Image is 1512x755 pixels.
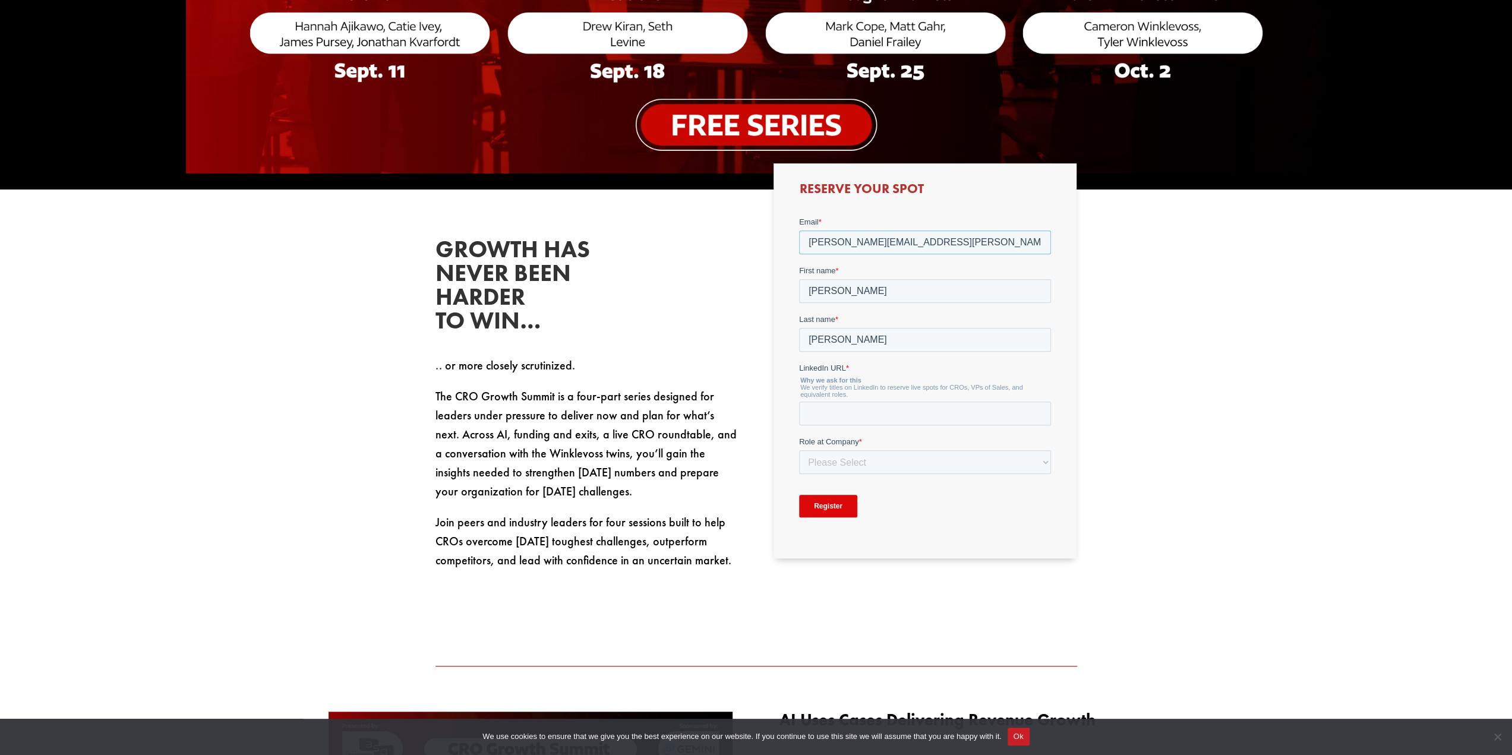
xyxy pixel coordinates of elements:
[435,358,575,373] span: .. or more closely scrutinized.
[435,388,737,499] span: The CRO Growth Summit is a four-part series designed for leaders under pressure to deliver now an...
[435,238,614,339] h2: Growth has never been harder to win…
[799,182,1051,201] h3: Reserve Your Spot
[1491,731,1503,743] span: No
[482,731,1001,743] span: We use cookies to ensure that we give you the best experience on our website. If you continue to ...
[779,709,1096,730] span: AI Uses Cases Delivering Revenue Growth
[799,216,1051,539] iframe: Form 0
[435,514,731,568] span: Join peers and industry leaders for four sessions built to help CROs overcome [DATE] toughest cha...
[1008,728,1030,745] button: Ok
